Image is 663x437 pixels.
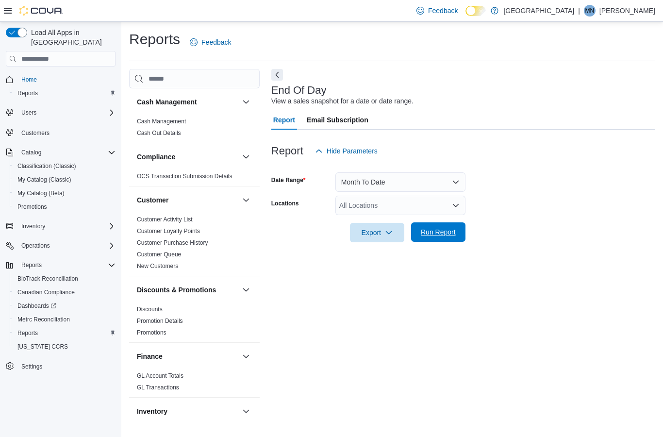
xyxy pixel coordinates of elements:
button: Cash Management [137,97,238,107]
a: Feedback [186,33,235,52]
div: View a sales snapshot for a date or date range. [271,96,414,106]
span: Customers [17,126,116,138]
span: Metrc Reconciliation [17,316,70,323]
span: Run Report [421,227,456,237]
button: Finance [240,351,252,362]
p: [GEOGRAPHIC_DATA] [503,5,574,17]
h3: Discounts & Promotions [137,285,216,295]
button: Metrc Reconciliation [10,313,119,326]
span: Load All Apps in [GEOGRAPHIC_DATA] [27,28,116,47]
span: Operations [17,240,116,252]
span: Inventory [17,220,116,232]
button: Cash Management [240,96,252,108]
button: Customer [137,195,238,205]
button: Discounts & Promotions [137,285,238,295]
span: Feedback [201,37,231,47]
h3: Customer [137,195,168,205]
a: Discounts [137,306,163,313]
span: Email Subscription [307,110,368,130]
h3: Compliance [137,152,175,162]
span: Classification (Classic) [17,162,76,170]
span: Washington CCRS [14,341,116,353]
label: Date Range [271,176,306,184]
span: Settings [21,363,42,370]
span: Canadian Compliance [17,288,75,296]
a: Customer Queue [137,251,181,258]
button: Inventory [240,405,252,417]
a: Canadian Compliance [14,286,79,298]
span: Classification (Classic) [14,160,116,172]
a: Reports [14,327,42,339]
button: Users [17,107,40,118]
span: Metrc Reconciliation [14,314,116,325]
a: Customer Activity List [137,216,193,223]
a: Customer Loyalty Points [137,228,200,235]
span: Canadian Compliance [14,286,116,298]
a: Cash Out Details [137,130,181,136]
span: Users [17,107,116,118]
button: Customer [240,194,252,206]
button: Reports [2,258,119,272]
h3: Inventory [137,406,167,416]
a: GL Account Totals [137,372,183,379]
button: Compliance [137,152,238,162]
button: My Catalog (Beta) [10,186,119,200]
span: Feedback [428,6,458,16]
h3: Cash Management [137,97,197,107]
span: Home [17,73,116,85]
p: [PERSON_NAME] [599,5,655,17]
a: Settings [17,361,46,372]
span: Promotions [14,201,116,213]
a: Feedback [413,1,462,20]
button: Users [2,106,119,119]
div: Mike Noonan [584,5,596,17]
button: Discounts & Promotions [240,284,252,296]
span: Reports [14,87,116,99]
button: Inventory [137,406,238,416]
button: Hide Parameters [311,141,381,161]
button: Export [350,223,404,242]
span: Reports [21,261,42,269]
span: My Catalog (Beta) [17,189,65,197]
a: Dashboards [14,300,60,312]
button: Next [271,69,283,81]
button: Reports [10,326,119,340]
a: Promotions [14,201,51,213]
button: Reports [17,259,46,271]
span: Home [21,76,37,84]
span: Operations [21,242,50,250]
a: Metrc Reconciliation [14,314,74,325]
button: Customers [2,125,119,139]
span: [US_STATE] CCRS [17,343,68,351]
span: Dashboards [14,300,116,312]
button: BioTrack Reconciliation [10,272,119,286]
a: Promotion Details [137,318,183,324]
a: [US_STATE] CCRS [14,341,72,353]
button: Inventory [2,219,119,233]
span: Settings [17,360,116,372]
a: Customer Purchase History [137,239,208,246]
span: Reports [17,329,38,337]
input: Dark Mode [465,6,486,16]
span: Catalog [21,149,41,156]
button: Operations [17,240,54,252]
button: Run Report [411,222,465,242]
div: Finance [129,370,260,397]
a: Cash Management [137,118,186,125]
span: Catalog [17,147,116,158]
span: Reports [14,327,116,339]
button: Promotions [10,200,119,214]
button: Catalog [17,147,45,158]
button: Operations [2,239,119,252]
button: Open list of options [452,202,460,209]
button: Compliance [240,151,252,163]
span: Reports [17,89,38,97]
span: Customers [21,129,50,137]
span: MN [585,5,595,17]
a: OCS Transaction Submission Details [137,173,232,180]
nav: Complex example [6,68,116,399]
button: Finance [137,352,238,361]
span: Report [273,110,295,130]
span: BioTrack Reconciliation [17,275,78,283]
